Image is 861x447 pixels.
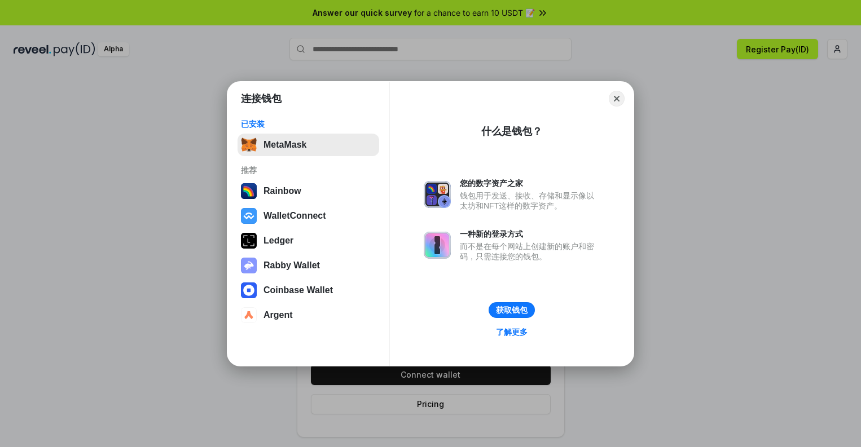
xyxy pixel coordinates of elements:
div: WalletConnect [263,211,326,221]
div: 而不是在每个网站上创建新的账户和密码，只需连接您的钱包。 [460,241,600,262]
a: 了解更多 [489,325,534,339]
div: 获取钱包 [496,305,528,315]
div: MetaMask [263,140,306,150]
img: svg+xml,%3Csvg%20xmlns%3D%22http%3A%2F%2Fwww.w3.org%2F2000%2Fsvg%22%20fill%3D%22none%22%20viewBox... [424,181,451,208]
button: Rainbow [238,180,379,202]
div: 一种新的登录方式 [460,229,600,239]
img: svg+xml,%3Csvg%20xmlns%3D%22http%3A%2F%2Fwww.w3.org%2F2000%2Fsvg%22%20width%3D%2228%22%20height%3... [241,233,257,249]
button: Close [609,91,625,107]
img: svg+xml,%3Csvg%20width%3D%2228%22%20height%3D%2228%22%20viewBox%3D%220%200%2028%2028%22%20fill%3D... [241,208,257,224]
button: Argent [238,304,379,326]
div: Rainbow [263,186,301,196]
img: svg+xml,%3Csvg%20width%3D%22120%22%20height%3D%22120%22%20viewBox%3D%220%200%20120%20120%22%20fil... [241,183,257,199]
div: Coinbase Wallet [263,285,333,295]
img: svg+xml,%3Csvg%20fill%3D%22none%22%20height%3D%2233%22%20viewBox%3D%220%200%2035%2033%22%20width%... [241,137,257,153]
div: Argent [263,310,293,320]
div: 推荐 [241,165,376,175]
img: svg+xml,%3Csvg%20width%3D%2228%22%20height%3D%2228%22%20viewBox%3D%220%200%2028%2028%22%20fill%3D... [241,307,257,323]
button: Rabby Wallet [238,254,379,277]
div: 了解更多 [496,327,528,337]
img: svg+xml,%3Csvg%20xmlns%3D%22http%3A%2F%2Fwww.w3.org%2F2000%2Fsvg%22%20fill%3D%22none%22%20viewBox... [424,232,451,259]
button: MetaMask [238,134,379,156]
div: Ledger [263,236,293,246]
button: WalletConnect [238,205,379,227]
img: svg+xml,%3Csvg%20xmlns%3D%22http%3A%2F%2Fwww.w3.org%2F2000%2Fsvg%22%20fill%3D%22none%22%20viewBox... [241,258,257,273]
div: 什么是钱包？ [481,125,542,138]
button: Ledger [238,229,379,252]
div: Rabby Wallet [263,260,320,271]
button: Coinbase Wallet [238,279,379,302]
div: 已安装 [241,119,376,129]
img: svg+xml,%3Csvg%20width%3D%2228%22%20height%3D%2228%22%20viewBox%3D%220%200%2028%2028%22%20fill%3D... [241,282,257,298]
div: 钱包用于发送、接收、存储和显示像以太坊和NFT这样的数字资产。 [460,191,600,211]
div: 您的数字资产之家 [460,178,600,188]
button: 获取钱包 [489,302,535,318]
h1: 连接钱包 [241,92,282,105]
